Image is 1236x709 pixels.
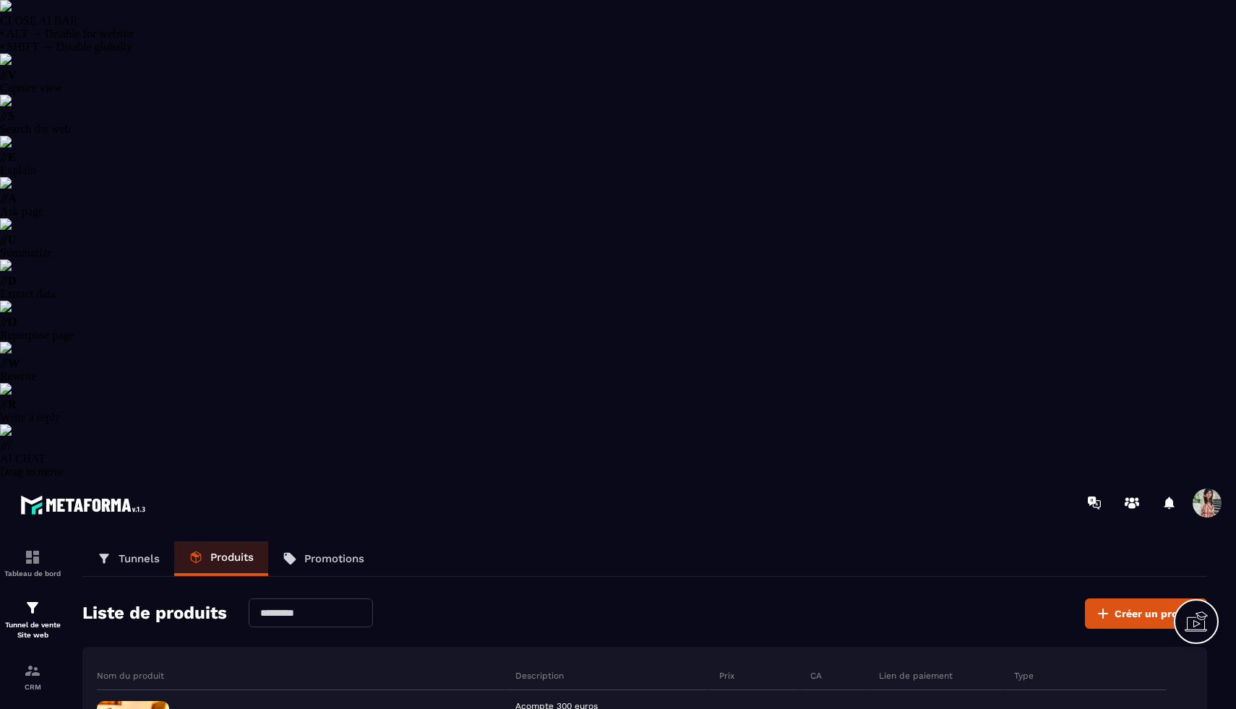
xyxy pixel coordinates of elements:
img: logo [20,491,150,518]
p: CRM [4,683,61,691]
img: formation [24,599,41,616]
button: Créer un produit [1085,598,1207,629]
a: formationformationTunnel de vente Site web [4,588,61,651]
p: Type [1014,670,1034,682]
p: Tunnels [119,552,160,565]
img: formation [24,662,41,679]
span: Créer un produit [1115,606,1198,621]
p: Tunnel de vente Site web [4,620,61,640]
img: formation [24,549,41,566]
p: Tableau de bord [4,570,61,577]
a: Tunnels [82,541,174,576]
p: CA [810,670,822,682]
p: Description [515,670,564,682]
p: Produits [210,551,254,564]
a: Promotions [268,541,379,576]
a: formationformationTableau de bord [4,538,61,588]
p: Lien de paiement [879,670,953,682]
a: formationformationCRM [4,651,61,702]
p: Prix [719,670,734,682]
p: Promotions [304,552,364,565]
h2: Liste de produits [82,598,227,629]
p: Nom du produit [97,670,164,682]
a: Produits [174,541,268,576]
